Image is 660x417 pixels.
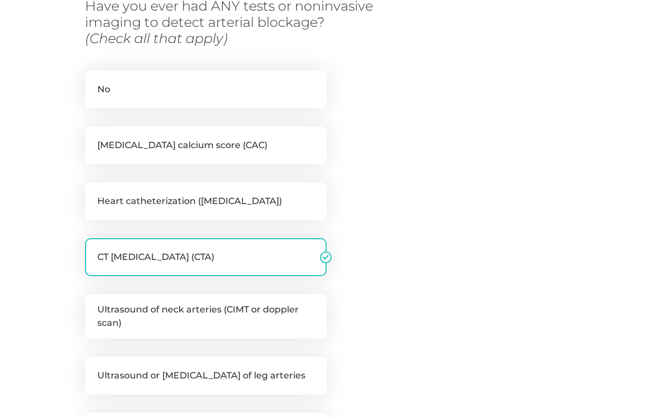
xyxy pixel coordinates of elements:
[85,182,327,220] label: Heart catheterization ([MEDICAL_DATA])
[85,357,327,395] label: Ultrasound or [MEDICAL_DATA] of leg arteries
[85,238,327,276] label: CT [MEDICAL_DATA] (CTA)
[85,30,228,46] i: (Check all that apply)
[85,294,327,339] label: Ultrasound of neck arteries (CIMT or doppler scan)
[85,70,327,108] label: No
[85,126,327,164] label: [MEDICAL_DATA] calcium score (CAC)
